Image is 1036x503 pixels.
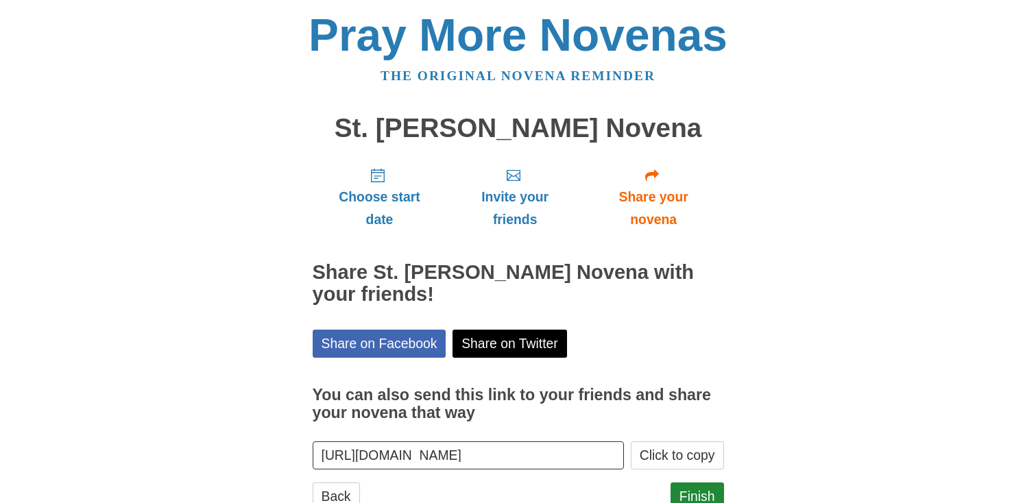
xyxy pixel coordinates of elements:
a: Choose start date [313,156,447,238]
span: Choose start date [326,186,433,231]
a: Pray More Novenas [309,10,727,60]
span: Share your novena [597,186,710,231]
h1: St. [PERSON_NAME] Novena [313,114,724,143]
a: Invite your friends [446,156,583,238]
a: The original novena reminder [381,69,655,83]
a: Share on Twitter [453,330,567,358]
a: Share on Facebook [313,330,446,358]
h3: You can also send this link to your friends and share your novena that way [313,387,724,421]
button: Click to copy [631,441,724,469]
a: Share your novena [583,156,724,238]
h2: Share St. [PERSON_NAME] Novena with your friends! [313,262,724,306]
span: Invite your friends [460,186,569,231]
